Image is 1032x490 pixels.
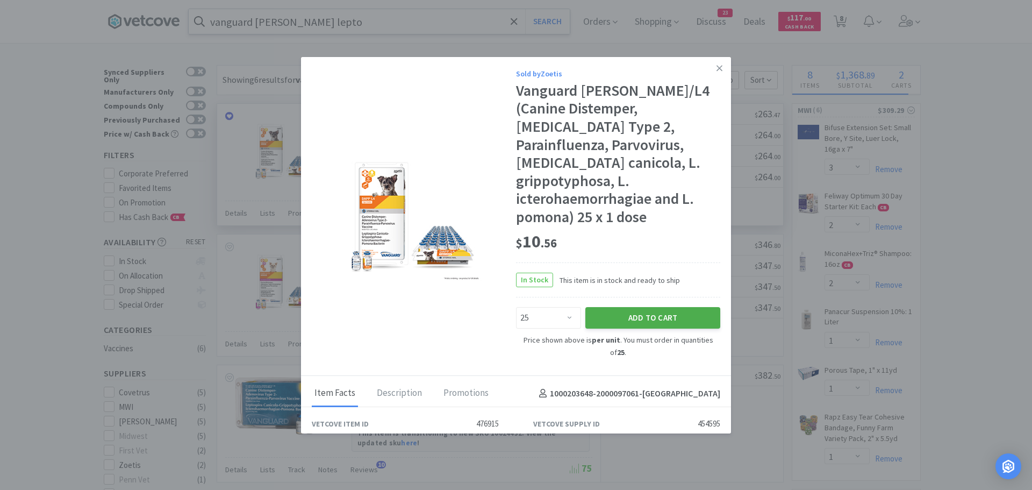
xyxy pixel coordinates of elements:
div: Sold by Zoetis [516,68,720,80]
div: Vetcove Supply ID [533,418,600,430]
div: Price shown above is . You must order in quantities of . [516,334,720,358]
div: Promotions [441,380,491,407]
div: Vetcove Item ID [312,418,369,430]
span: $ [516,236,522,251]
h4: 1000203648-2000097061 - [GEOGRAPHIC_DATA] [535,387,720,401]
img: 242976692c4341f6aedac764817cc72f_454595.png [344,143,484,283]
button: Add to Cart [585,307,720,329]
span: In Stock [517,273,553,287]
div: 476915 [476,417,499,430]
span: . 56 [541,236,557,251]
span: 10 [516,231,557,252]
div: 454595 [698,417,720,430]
span: This item is in stock and ready to ship [553,274,680,286]
strong: 25 [617,347,625,357]
div: Description [374,380,425,407]
div: Open Intercom Messenger [995,453,1021,479]
div: Item Facts [312,380,358,407]
strong: per unit [592,335,620,345]
div: Vanguard [PERSON_NAME]/L4 (Canine Distemper, [MEDICAL_DATA] Type 2, Parainfluenza, Parvovirus, [M... [516,82,720,226]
